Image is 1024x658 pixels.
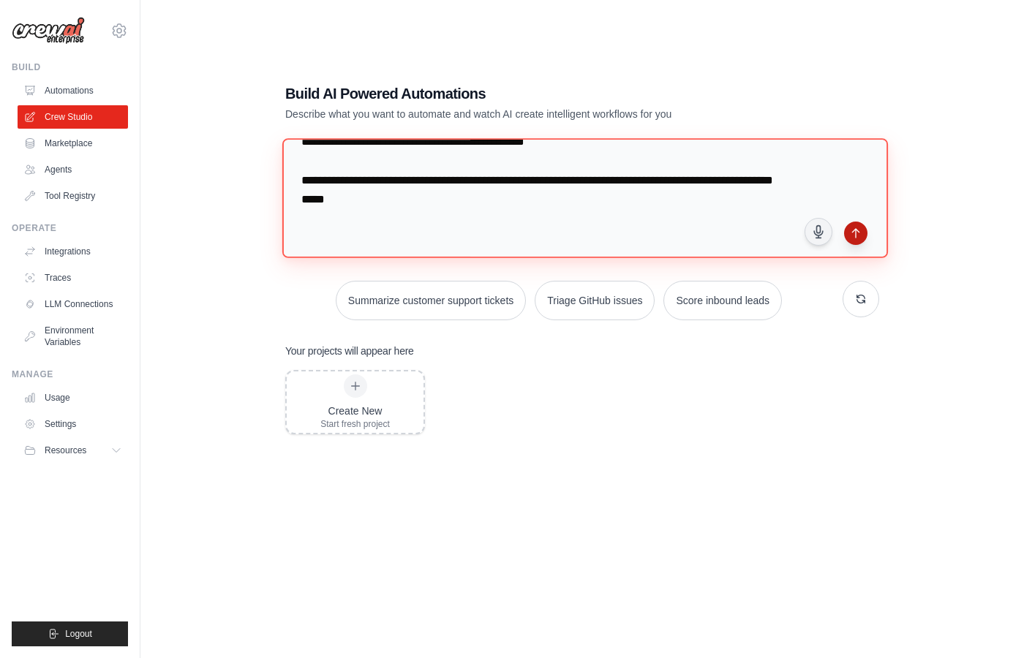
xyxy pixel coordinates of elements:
img: Logo [12,17,85,45]
a: Automations [18,79,128,102]
iframe: Chat Widget [951,588,1024,658]
a: Marketplace [18,132,128,155]
a: Traces [18,266,128,290]
a: Usage [18,386,128,409]
span: Logout [65,628,92,640]
span: Resources [45,445,86,456]
button: Triage GitHub issues [535,281,655,320]
a: Tool Registry [18,184,128,208]
button: Click to speak your automation idea [805,218,832,246]
a: Settings [18,412,128,436]
div: Operate [12,222,128,234]
p: Describe what you want to automate and watch AI create intelligent workflows for you [285,107,777,121]
div: Build [12,61,128,73]
a: Integrations [18,240,128,263]
a: LLM Connections [18,292,128,316]
div: Manage [12,368,128,380]
h1: Build AI Powered Automations [285,83,777,104]
a: Environment Variables [18,319,128,354]
button: Resources [18,439,128,462]
div: Start fresh project [320,418,390,430]
a: Crew Studio [18,105,128,129]
button: Logout [12,621,128,646]
button: Get new suggestions [843,281,879,317]
h3: Your projects will appear here [285,344,414,358]
button: Summarize customer support tickets [336,281,526,320]
a: Agents [18,158,128,181]
div: Create New [320,404,390,418]
button: Score inbound leads [663,281,782,320]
